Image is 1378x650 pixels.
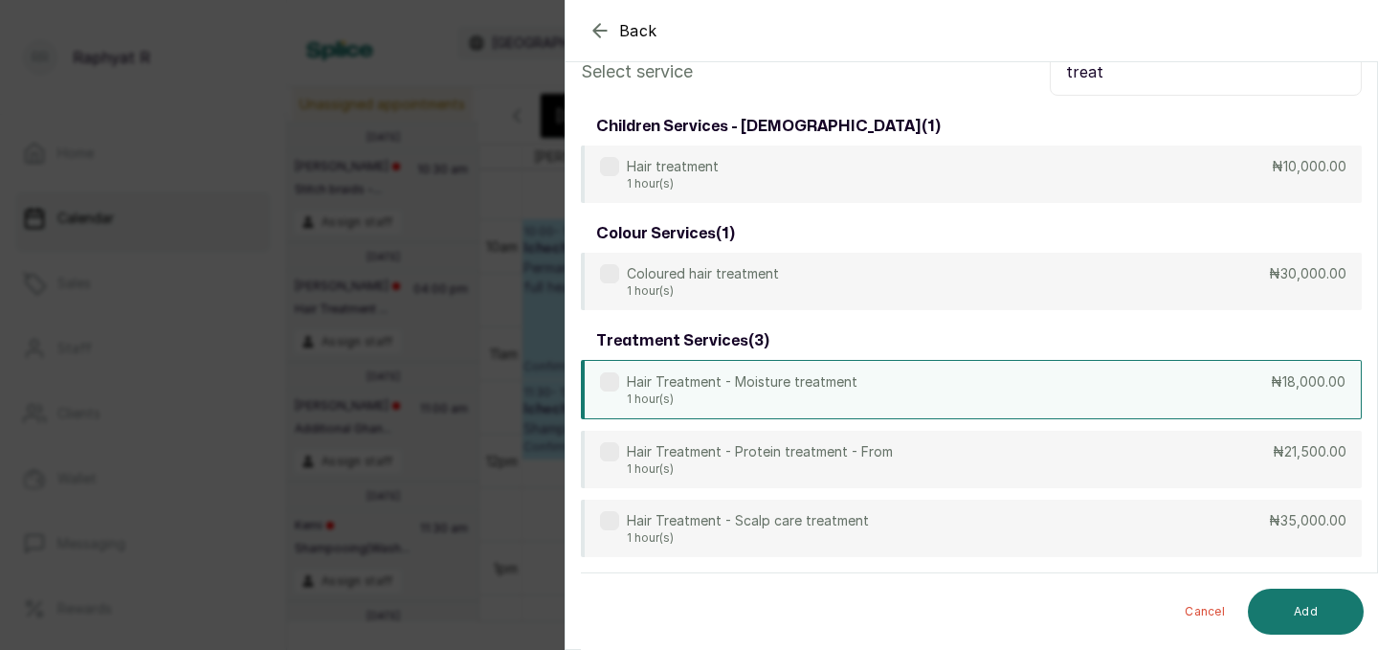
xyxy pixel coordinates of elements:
p: Hair treatment [627,157,719,176]
button: Back [589,19,657,42]
p: Hair Treatment - Protein treatment - From [627,442,893,461]
p: ₦10,000.00 [1272,157,1346,176]
p: 1 hour(s) [627,461,893,477]
p: Hair Treatment - Moisture treatment [627,372,857,392]
p: 1 hour(s) [627,392,857,407]
span: Back [619,19,657,42]
p: ₦35,000.00 [1269,511,1346,530]
button: Cancel [1169,589,1240,635]
p: 1 hour(s) [627,283,779,299]
h3: children services - [DEMOGRAPHIC_DATA] ( 1 ) [596,115,941,138]
button: Add [1248,589,1364,635]
h3: colour services ( 1 ) [596,222,735,245]
h3: treatment services ( 3 ) [596,329,769,352]
p: ₦21,500.00 [1273,442,1346,461]
p: Hair Treatment - Scalp care treatment [627,511,869,530]
p: 1 hour(s) [627,176,719,191]
p: Select service [581,58,693,85]
p: ₦18,000.00 [1271,372,1345,392]
p: 1 hour(s) [627,530,869,546]
p: Coloured hair treatment [627,264,779,283]
input: Search. [1050,48,1362,96]
p: ₦30,000.00 [1269,264,1346,283]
